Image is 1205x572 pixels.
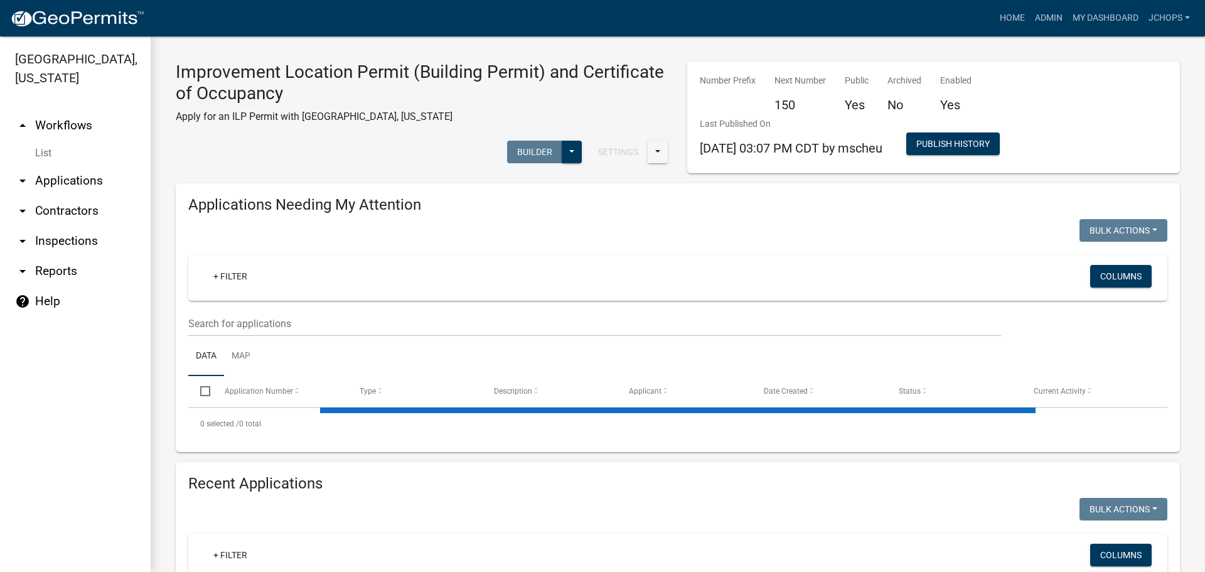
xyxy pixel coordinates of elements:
a: Data [188,337,224,377]
button: Bulk Actions [1079,219,1167,242]
button: Columns [1090,544,1152,566]
wm-modal-confirm: Workflow Publish History [906,140,1000,150]
datatable-header-cell: Applicant [617,376,752,406]
div: 0 total [188,408,1167,440]
i: arrow_drop_down [15,173,30,188]
h5: Yes [940,97,972,112]
i: arrow_drop_down [15,264,30,279]
h4: Applications Needing My Attention [188,196,1167,214]
h5: 150 [774,97,826,112]
a: Admin [1030,6,1068,30]
a: Map [224,337,258,377]
datatable-header-cell: Date Created [752,376,887,406]
i: help [15,294,30,309]
a: Home [995,6,1030,30]
span: [DATE] 03:07 PM CDT by mscheu [700,141,882,156]
button: Bulk Actions [1079,498,1167,521]
datatable-header-cell: Description [482,376,617,406]
p: Last Published On [700,117,882,131]
p: Enabled [940,74,972,87]
a: + Filter [203,544,257,566]
span: Applicant [629,387,661,396]
button: Columns [1090,265,1152,288]
input: Search for applications [188,311,1001,337]
i: arrow_drop_up [15,118,30,133]
p: Next Number [774,74,826,87]
i: arrow_drop_down [15,203,30,219]
datatable-header-cell: Current Activity [1022,376,1157,406]
span: Description [494,387,532,396]
span: Status [899,387,921,396]
datatable-header-cell: Status [887,376,1022,406]
h5: No [887,97,921,112]
a: jchops [1143,6,1195,30]
button: Settings [588,141,648,163]
p: Archived [887,74,921,87]
span: Application Number [225,387,293,396]
h3: Improvement Location Permit (Building Permit) and Certificate of Occupancy [176,62,668,104]
datatable-header-cell: Type [347,376,482,406]
span: Current Activity [1034,387,1086,396]
span: 0 selected / [200,419,239,428]
i: arrow_drop_down [15,234,30,249]
button: Builder [507,141,562,163]
h4: Recent Applications [188,475,1167,493]
span: Date Created [764,387,808,396]
datatable-header-cell: Select [188,376,212,406]
a: My Dashboard [1068,6,1143,30]
p: Public [845,74,869,87]
a: + Filter [203,265,257,288]
p: Apply for an ILP Permit with [GEOGRAPHIC_DATA], [US_STATE] [176,109,668,124]
p: Number Prefix [700,74,756,87]
span: Type [360,387,376,396]
h5: Yes [845,97,869,112]
datatable-header-cell: Application Number [212,376,347,406]
button: Publish History [906,132,1000,155]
